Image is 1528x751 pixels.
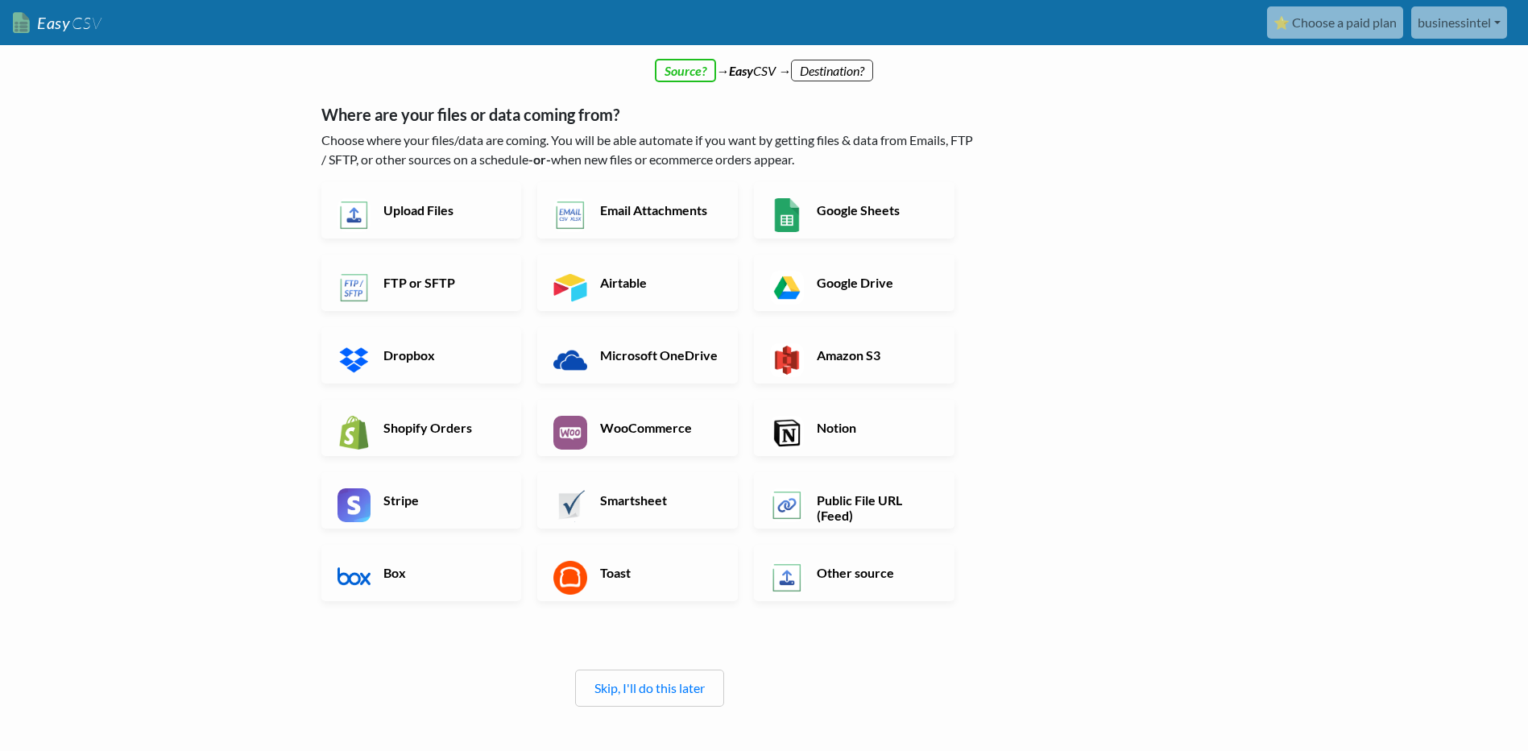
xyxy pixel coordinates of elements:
img: Notion App & API [770,416,804,450]
img: Upload Files App & API [337,198,371,232]
a: businessintel [1411,6,1507,39]
h6: Notion [813,420,939,435]
a: WooCommerce [537,400,738,456]
img: Google Sheets App & API [770,198,804,232]
h6: Box [379,565,506,580]
img: Dropbox App & API [337,343,371,377]
a: FTP or SFTP [321,255,522,311]
h6: Google Sheets [813,202,939,218]
a: Microsoft OneDrive [537,327,738,384]
img: Box App & API [337,561,371,595]
a: Toast [537,545,738,601]
a: Shopify Orders [321,400,522,456]
img: Google Drive App & API [770,271,804,305]
b: -or- [528,151,551,167]
h6: Email Attachments [596,202,723,218]
h6: Airtable [596,275,723,290]
a: ⭐ Choose a paid plan [1267,6,1403,39]
a: Stripe [321,472,522,529]
p: Choose where your files/data are coming. You will be able automate if you want by getting files &... [321,131,978,169]
a: Amazon S3 [754,327,954,384]
img: Airtable App & API [553,271,587,305]
img: Toast App & API [553,561,587,595]
a: Google Drive [754,255,954,311]
a: EasyCSV [13,6,101,39]
a: Email Attachments [537,182,738,239]
a: Box [321,545,522,601]
h6: Public File URL (Feed) [813,492,939,523]
h6: Toast [596,565,723,580]
img: Other Source App & API [770,561,804,595]
h6: Microsoft OneDrive [596,347,723,363]
img: FTP or SFTP App & API [337,271,371,305]
a: Upload Files [321,182,522,239]
h6: Dropbox [379,347,506,363]
h6: FTP or SFTP [379,275,506,290]
a: Smartsheet [537,472,738,529]
img: Stripe App & API [337,488,371,522]
h6: Other source [813,565,939,580]
a: Notion [754,400,954,456]
img: Email New CSV or XLSX File App & API [553,198,587,232]
a: Skip, I'll do this later [594,680,705,695]
h5: Where are your files or data coming from? [321,105,978,124]
div: → CSV → [305,45,1224,81]
img: WooCommerce App & API [553,416,587,450]
a: Public File URL (Feed) [754,472,954,529]
img: Amazon S3 App & API [770,343,804,377]
a: Airtable [537,255,738,311]
h6: Smartsheet [596,492,723,508]
h6: Google Drive [813,275,939,290]
h6: Stripe [379,492,506,508]
h6: Upload Files [379,202,506,218]
h6: Amazon S3 [813,347,939,363]
a: Other source [754,545,954,601]
img: Public File URL App & API [770,488,804,522]
a: Google Sheets [754,182,954,239]
h6: WooCommerce [596,420,723,435]
a: Dropbox [321,327,522,384]
img: Smartsheet App & API [553,488,587,522]
h6: Shopify Orders [379,420,506,435]
img: Shopify App & API [337,416,371,450]
span: CSV [70,13,101,33]
img: Microsoft OneDrive App & API [553,343,587,377]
